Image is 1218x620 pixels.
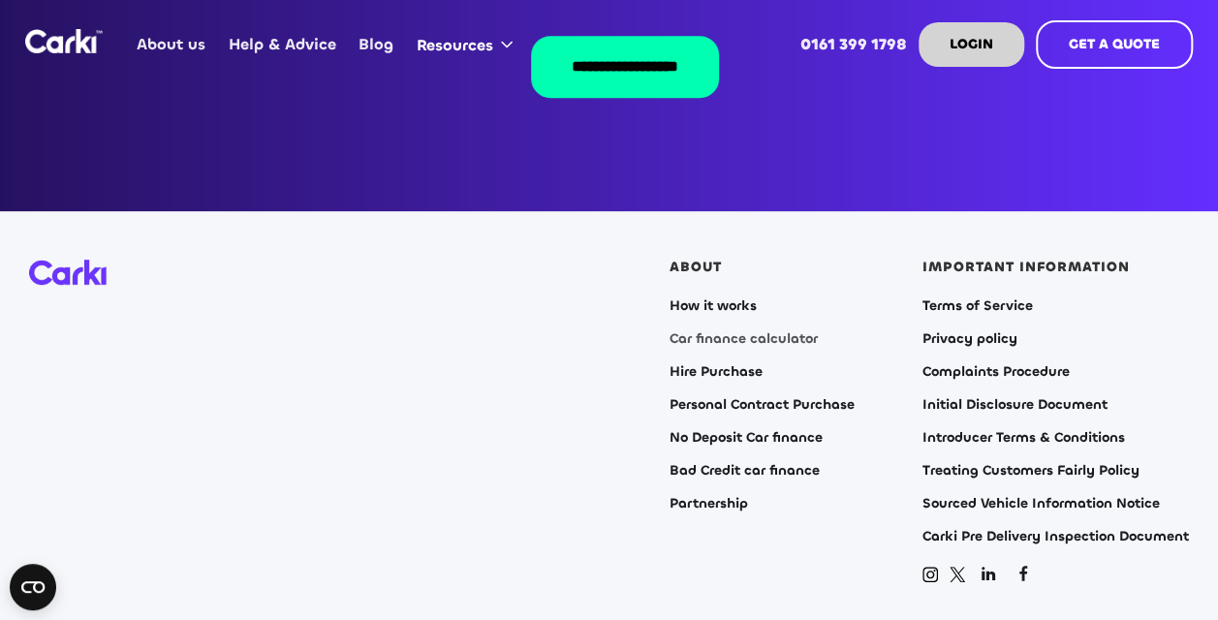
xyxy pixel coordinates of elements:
[1036,20,1193,69] a: GET A QUOTE
[790,7,919,82] a: 0161 399 1798
[670,260,722,275] div: ABOUT
[670,298,757,314] a: How it works
[670,397,855,413] a: Personal Contract Purchase
[126,7,217,82] a: About us
[922,260,1130,275] div: IMPORTANT INFORMATION
[670,463,820,479] a: Bad Credit car finance
[800,34,907,54] strong: 0161 399 1798
[922,397,1108,413] a: Initial Disclosure Document
[348,7,405,82] a: Blog
[25,29,103,53] img: Logo
[25,29,103,53] a: home
[922,364,1070,380] a: Complaints Procedure
[670,496,748,511] a: Partnership
[217,7,347,82] a: Help & Advice
[922,430,1125,446] a: Introducer Terms & Conditions
[670,331,818,347] a: Car finance calculator
[1069,35,1160,53] strong: GET A QUOTE
[922,463,1140,479] a: Treating Customers Fairly Policy
[417,35,493,56] div: Resources
[29,260,107,286] img: Carki logo
[919,22,1024,67] a: LOGIN
[922,529,1189,544] a: Carki Pre Delivery Inspection Document
[922,331,1017,347] a: Privacy policy
[922,298,1033,314] a: Terms of Service
[10,564,56,610] button: Open CMP widget
[670,430,823,446] a: No Deposit Car finance
[670,364,763,380] a: Hire Purchase
[922,496,1160,511] a: Sourced Vehicle Information Notice
[405,8,532,81] div: Resources
[950,35,993,53] strong: LOGIN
